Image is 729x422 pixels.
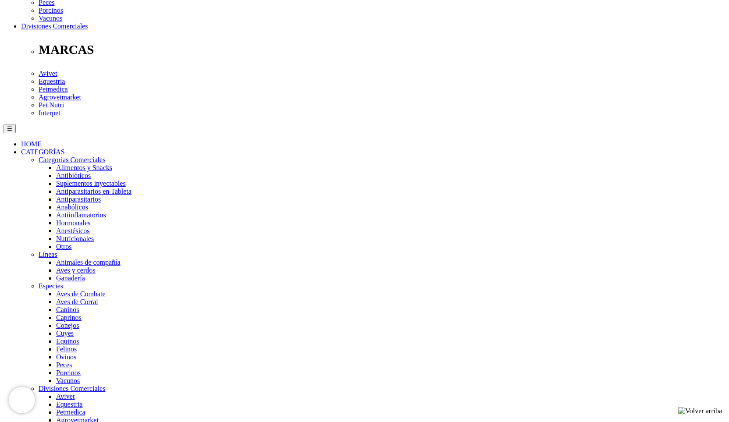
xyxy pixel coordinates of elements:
[39,109,60,117] a: Interpet
[56,377,80,384] a: Vacunos
[56,243,72,250] a: Otros
[56,369,81,376] a: Porcinos
[39,93,81,101] a: Agrovetmarket
[4,124,16,133] button: ☰
[56,227,89,234] a: Anestésicos
[56,306,79,313] a: Caninos
[39,101,64,109] a: Pet Nutri
[21,140,42,148] a: HOME
[56,180,126,187] a: Suplementos inyectables
[56,345,77,353] a: Felinos
[39,156,105,163] a: Categorías Comerciales
[39,251,57,258] a: Líneas
[56,330,74,337] a: Cuyes
[56,290,106,298] a: Aves de Combate
[56,164,112,171] a: Alimentos y Snacks
[39,385,105,392] a: Divisiones Comerciales
[56,337,79,345] a: Equinos
[56,393,75,400] a: Avivet
[56,188,132,195] a: Antiparasitarios en Tableta
[678,407,722,415] img: Volver arriba
[56,266,95,274] a: Aves y cerdos
[56,322,79,329] a: Conejos
[56,408,85,416] a: Petmedica
[56,235,94,242] a: Nutricionales
[39,282,63,290] a: Especies
[39,43,725,57] p: MARCAS
[56,195,101,203] a: Antiparasitarios
[39,7,63,14] a: Porcinos
[39,70,57,77] a: Avivet
[56,219,90,227] a: Hormonales
[56,361,72,369] a: Peces
[56,259,121,266] a: Animales de compañía
[56,172,91,179] a: Antibióticos
[21,148,65,156] a: CATEGORÍAS
[39,14,62,22] a: Vacunos
[39,85,68,93] a: Petmedica
[56,314,82,321] a: Caprinos
[56,401,82,408] a: Equestria
[56,274,85,282] a: Ganadería
[56,353,76,361] a: Ovinos
[9,387,35,413] iframe: Brevo live chat
[56,211,106,219] a: Antiinflamatorios
[56,203,88,211] a: Anabólicos
[21,22,88,30] a: Divisiones Comerciales
[39,78,65,85] a: Equestria
[56,298,98,305] a: Aves de Corral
